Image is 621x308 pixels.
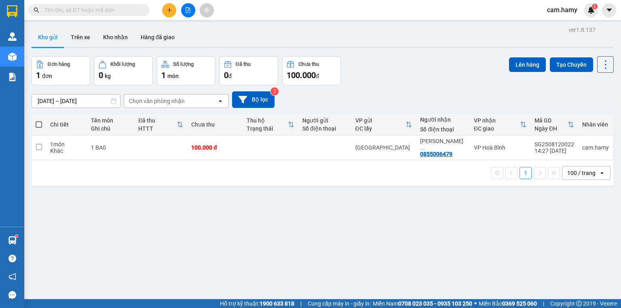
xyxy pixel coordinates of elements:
strong: 0369 525 060 [502,300,537,307]
div: HTTT [138,125,177,132]
button: file-add [181,3,195,17]
img: solution-icon [8,73,17,81]
span: Hỗ trợ kỹ thuật: [220,299,294,308]
button: Đơn hàng1đơn [32,56,90,85]
div: Chưa thu [298,61,319,67]
th: Toggle SortBy [470,114,530,135]
button: Khối lượng0kg [94,56,153,85]
span: plus [167,7,172,13]
div: VP Hoà Bình [474,144,526,151]
sup: 2 [270,87,279,95]
button: Đã thu0đ [220,56,278,85]
div: Đơn hàng [48,61,70,67]
img: warehouse-icon [8,32,17,41]
div: Chưa thu [191,121,239,128]
div: SG2508120022 [534,141,574,148]
span: notification [8,273,16,281]
button: caret-down [602,3,616,17]
sup: 1 [592,4,598,9]
span: file-add [185,7,191,13]
svg: open [599,170,605,176]
div: Mã GD [534,117,568,124]
div: ĐC giao [474,125,520,132]
div: 100.000 đ [191,144,239,151]
span: Miền Nam [373,299,472,308]
button: Kho nhận [97,27,134,47]
span: caret-down [606,6,613,14]
img: warehouse-icon [8,236,17,245]
div: VP nhận [474,117,520,124]
div: Trạng thái [247,125,287,132]
div: Ghi chú [91,125,130,132]
span: kg [105,73,111,79]
span: ... [420,144,425,151]
svg: open [217,98,224,104]
div: Người nhận [420,116,466,123]
div: Khác [50,148,83,154]
div: cam.hamy [582,144,609,151]
div: Nhân viên [582,121,609,128]
div: Chi tiết [50,121,83,128]
span: cam.hamy [541,5,584,15]
div: Số lượng [173,61,194,67]
div: [GEOGRAPHIC_DATA] [355,144,412,151]
strong: 1900 633 818 [260,300,294,307]
span: Miền Bắc [479,299,537,308]
span: question-circle [8,255,16,262]
div: Thu hộ [247,117,287,124]
div: Đã thu [138,117,177,124]
div: 100 / trang [567,169,596,177]
span: | [543,299,544,308]
button: Chưa thu100.000đ [282,56,341,85]
input: Select a date range. [32,95,120,108]
div: 1 món [50,141,83,148]
th: Toggle SortBy [351,114,416,135]
div: Ngày ĐH [534,125,568,132]
th: Toggle SortBy [530,114,578,135]
button: Bộ lọc [232,91,275,108]
span: đ [228,73,232,79]
div: 1 BA0 [91,144,130,151]
div: Số điện thoại [420,126,466,133]
div: Chọn văn phòng nhận [129,97,185,105]
span: đơn [42,73,52,79]
button: Số lượng1món [157,56,215,85]
div: THUÝ VĨNH HẬU [420,138,466,151]
span: ⚪️ [474,302,477,305]
div: 14:27 [DATE] [534,148,574,154]
div: Người gửi [302,117,347,124]
span: 0 [99,70,103,80]
span: | [300,299,302,308]
div: Đã thu [236,61,251,67]
button: plus [162,3,176,17]
span: đ [316,73,319,79]
div: Khối lượng [110,61,135,67]
div: ver 1.8.137 [568,25,596,34]
button: 1 [520,167,532,179]
span: 100.000 [287,70,316,80]
span: copyright [576,301,582,306]
th: Toggle SortBy [243,114,298,135]
span: 1 [161,70,166,80]
input: Tìm tên, số ĐT hoặc mã đơn [44,6,140,15]
sup: 1 [15,235,18,237]
img: icon-new-feature [587,6,595,14]
span: aim [204,7,209,13]
div: 0855006479 [420,151,452,157]
img: logo-vxr [7,5,17,17]
span: 1 [593,4,596,9]
button: aim [200,3,214,17]
span: Cung cấp máy in - giấy in: [308,299,371,308]
th: Toggle SortBy [134,114,187,135]
span: message [8,291,16,299]
button: Trên xe [64,27,97,47]
div: Số điện thoại [302,125,347,132]
button: Tạo Chuyến [550,57,593,72]
button: Lên hàng [509,57,546,72]
button: Kho gửi [32,27,64,47]
strong: 0708 023 035 - 0935 103 250 [398,300,472,307]
span: món [167,73,179,79]
img: warehouse-icon [8,53,17,61]
div: Tên món [91,117,130,124]
span: 1 [36,70,40,80]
